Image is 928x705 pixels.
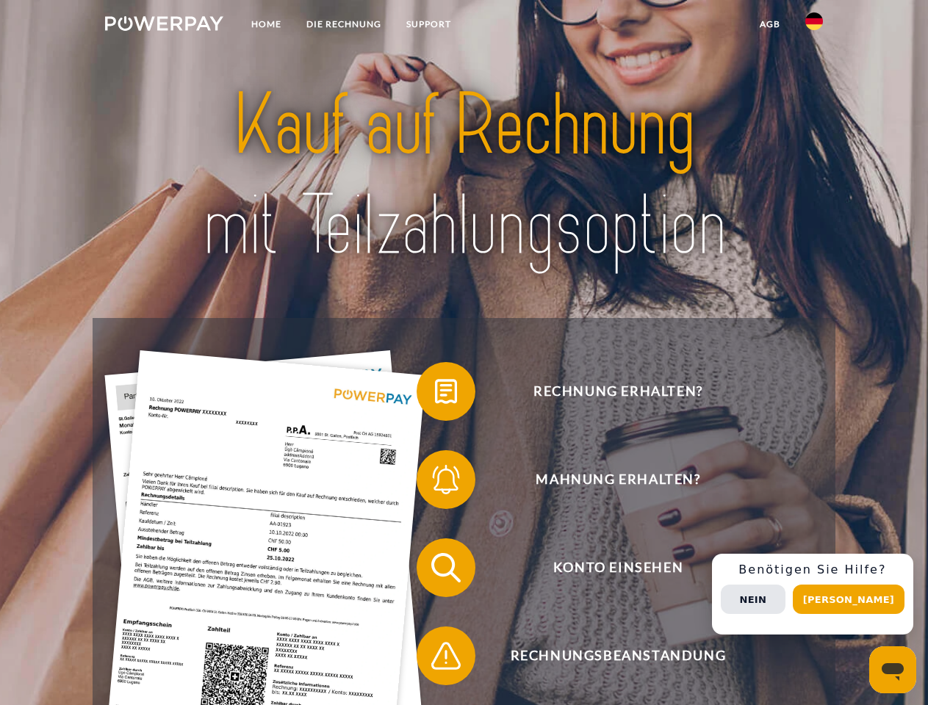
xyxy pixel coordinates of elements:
button: [PERSON_NAME] [793,585,904,614]
a: DIE RECHNUNG [294,11,394,37]
a: SUPPORT [394,11,464,37]
a: agb [747,11,793,37]
span: Mahnung erhalten? [438,450,798,509]
a: Home [239,11,294,37]
img: qb_bell.svg [428,461,464,498]
img: qb_bill.svg [428,373,464,410]
span: Rechnungsbeanstandung [438,626,798,685]
img: qb_warning.svg [428,637,464,674]
img: logo-powerpay-white.svg [105,16,223,31]
button: Rechnung erhalten? [417,362,799,421]
button: Konto einsehen [417,538,799,597]
div: Schnellhilfe [712,554,913,634]
h3: Benötigen Sie Hilfe? [721,563,904,577]
iframe: Schaltfläche zum Öffnen des Messaging-Fensters [869,646,916,693]
button: Mahnung erhalten? [417,450,799,509]
img: qb_search.svg [428,549,464,586]
button: Nein [721,585,785,614]
img: title-powerpay_de.svg [140,70,788,281]
span: Rechnung erhalten? [438,362,798,421]
span: Konto einsehen [438,538,798,597]
img: de [805,12,823,30]
button: Rechnungsbeanstandung [417,626,799,685]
